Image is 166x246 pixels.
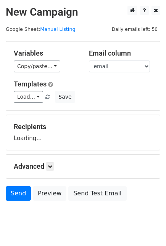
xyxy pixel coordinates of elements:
[14,123,152,142] div: Loading...
[6,186,31,201] a: Send
[6,26,76,32] small: Google Sheet:
[14,91,43,103] a: Load...
[14,61,60,72] a: Copy/paste...
[109,26,160,32] a: Daily emails left: 50
[89,49,153,58] h5: Email column
[14,49,77,58] h5: Variables
[14,162,152,171] h5: Advanced
[40,26,75,32] a: Manual Listing
[6,6,160,19] h2: New Campaign
[14,80,47,88] a: Templates
[33,186,66,201] a: Preview
[109,25,160,34] span: Daily emails left: 50
[55,91,75,103] button: Save
[68,186,126,201] a: Send Test Email
[14,123,152,131] h5: Recipients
